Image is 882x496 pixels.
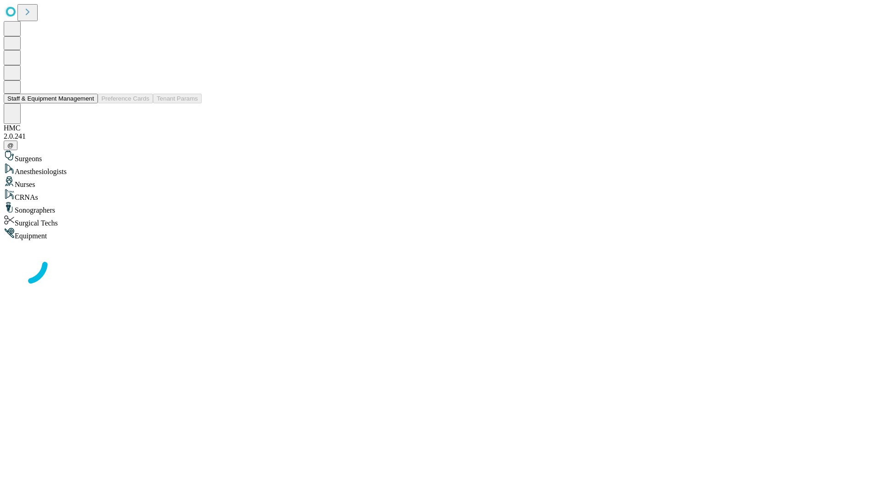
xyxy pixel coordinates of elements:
[4,163,878,176] div: Anesthesiologists
[4,141,17,150] button: @
[153,94,202,103] button: Tenant Params
[4,150,878,163] div: Surgeons
[4,132,878,141] div: 2.0.241
[7,142,14,149] span: @
[98,94,153,103] button: Preference Cards
[4,214,878,227] div: Surgical Techs
[4,94,98,103] button: Staff & Equipment Management
[4,176,878,189] div: Nurses
[4,124,878,132] div: HMC
[4,189,878,202] div: CRNAs
[4,227,878,240] div: Equipment
[4,202,878,214] div: Sonographers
